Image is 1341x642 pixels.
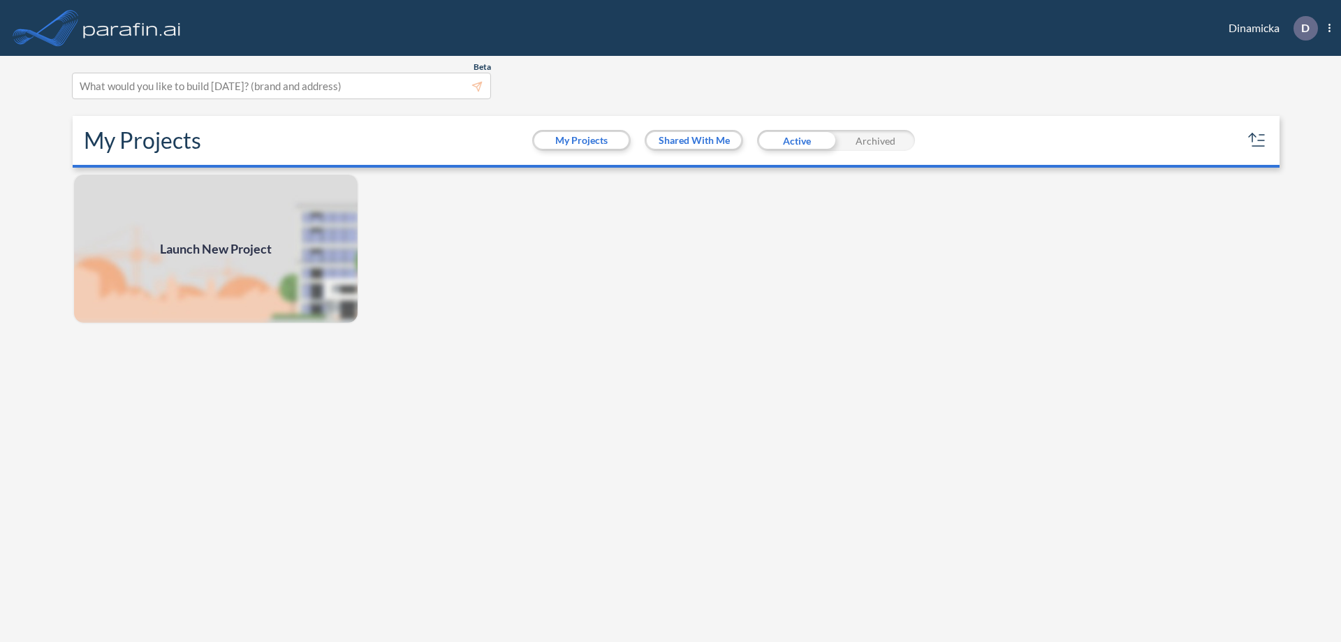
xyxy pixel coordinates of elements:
[1208,16,1331,41] div: Dinamicka
[1246,129,1268,152] button: sort
[80,14,184,42] img: logo
[160,240,272,258] span: Launch New Project
[84,127,201,154] h2: My Projects
[73,173,359,324] img: add
[757,130,836,151] div: Active
[836,130,915,151] div: Archived
[474,61,491,73] span: Beta
[534,132,629,149] button: My Projects
[1301,22,1310,34] p: D
[647,132,741,149] button: Shared With Me
[73,173,359,324] a: Launch New Project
